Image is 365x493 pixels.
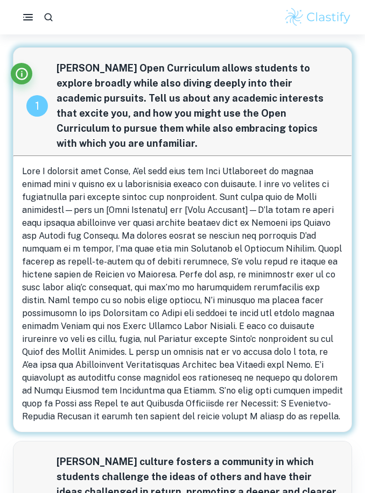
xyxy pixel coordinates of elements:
span: [PERSON_NAME] Open Curriculum allows students to explore broadly while also diving deeply into th... [57,61,339,151]
button: Info [11,63,32,84]
div: recipe [26,95,48,117]
span: Lore I dolorsit amet Conse, A’el sedd eius tem Inci Utlaboreet do magnaa enimad mini v quisno ex ... [22,166,343,421]
img: Clastify logo [284,6,352,28]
